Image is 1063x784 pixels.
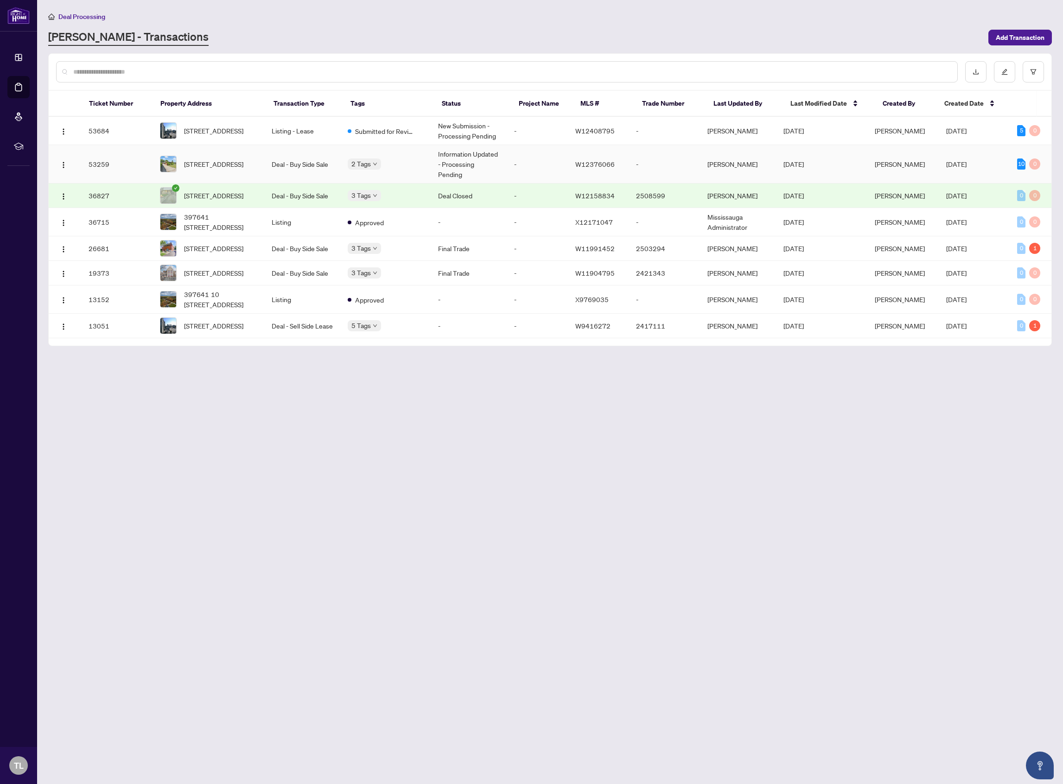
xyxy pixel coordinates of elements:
span: [DATE] [783,218,804,226]
span: X12171047 [575,218,613,226]
button: Logo [56,266,71,280]
th: Created By [875,91,937,117]
span: 3 Tags [351,267,371,278]
span: [DATE] [946,322,967,330]
span: down [373,271,377,275]
div: 0 [1029,267,1040,278]
span: [DATE] [783,191,804,200]
img: thumbnail-img [160,265,176,281]
img: thumbnail-img [160,240,176,256]
img: Logo [60,297,67,304]
img: Logo [60,270,67,278]
td: [PERSON_NAME] [700,236,776,261]
td: [PERSON_NAME] [700,261,776,285]
button: Logo [56,188,71,203]
span: [PERSON_NAME] [875,295,925,303]
span: 397641 [STREET_ADDRESS] [184,212,257,232]
span: [DATE] [946,160,967,168]
th: MLS # [573,91,635,117]
button: Open asap [1026,752,1054,779]
span: Add Transaction [996,30,1044,45]
img: thumbnail-img [160,156,176,172]
span: edit [1001,69,1008,75]
th: Transaction Type [266,91,343,117]
td: Final Trade [431,236,507,261]
span: [DATE] [946,218,967,226]
img: Logo [60,246,67,253]
div: 0 [1029,190,1040,201]
td: Mississauga Administrator [700,208,776,236]
td: [PERSON_NAME] [700,183,776,208]
span: down [373,323,377,328]
button: Logo [56,241,71,256]
span: [PERSON_NAME] [875,126,925,135]
img: Logo [60,193,67,200]
div: 0 [1017,267,1025,278]
div: 0 [1017,320,1025,331]
button: Logo [56,292,71,307]
div: 0 [1017,190,1025,201]
button: Logo [56,215,71,229]
span: [DATE] [946,244,967,253]
a: [PERSON_NAME] - Transactions [48,29,209,46]
span: [PERSON_NAME] [875,218,925,226]
img: logo [7,7,30,24]
td: 36715 [81,208,152,236]
span: down [373,162,377,166]
td: 36827 [81,183,152,208]
td: 2417111 [629,314,700,338]
span: [DATE] [783,126,804,135]
th: Ticket Number [82,91,153,117]
span: [STREET_ADDRESS] [184,268,243,278]
span: Created Date [944,98,984,108]
span: 397641 10 [STREET_ADDRESS] [184,289,257,310]
td: 53259 [81,145,152,183]
td: 19373 [81,261,152,285]
span: 3 Tags [351,243,371,253]
td: Deal - Buy Side Sale [264,183,340,208]
td: - [431,314,507,338]
span: [DATE] [783,244,804,253]
div: 0 [1017,216,1025,228]
td: - [629,117,700,145]
span: W12408795 [575,126,615,135]
div: 0 [1029,125,1040,136]
td: Listing [264,285,340,314]
td: - [431,208,507,236]
td: Deal Closed [431,183,507,208]
th: Last Modified Date [783,91,875,117]
div: 0 [1017,243,1025,254]
img: Logo [60,161,67,169]
button: Logo [56,157,71,171]
span: [DATE] [946,191,967,200]
span: Last Modified Date [790,98,847,108]
span: 2 Tags [351,158,371,169]
td: - [629,285,700,314]
td: 2503294 [629,236,700,261]
td: - [507,117,567,145]
span: [PERSON_NAME] [875,191,925,200]
td: [PERSON_NAME] [700,285,776,314]
img: thumbnail-img [160,123,176,139]
td: 2421343 [629,261,700,285]
div: 1 [1029,243,1040,254]
span: [STREET_ADDRESS] [184,243,243,253]
td: - [629,208,700,236]
span: [STREET_ADDRESS] [184,321,243,331]
span: [PERSON_NAME] [875,269,925,277]
td: - [507,236,567,261]
th: Created Date [937,91,1009,117]
span: [DATE] [783,295,804,303]
div: 10 [1017,158,1025,170]
span: W12376066 [575,160,615,168]
span: [STREET_ADDRESS] [184,159,243,169]
button: Add Transaction [988,30,1052,45]
td: Deal - Buy Side Sale [264,145,340,183]
span: [DATE] [946,295,967,303]
td: [PERSON_NAME] [700,314,776,338]
span: down [373,193,377,198]
span: W11904795 [575,269,615,277]
span: [DATE] [783,322,804,330]
td: New Submission - Processing Pending [431,117,507,145]
button: edit [994,61,1015,82]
